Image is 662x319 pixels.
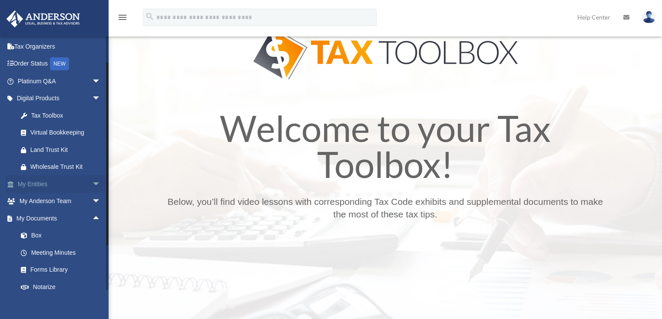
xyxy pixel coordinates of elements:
[145,12,155,21] i: search
[30,161,103,172] div: Wholesale Trust Kit
[4,10,83,27] img: Anderson Advisors Platinum Portal
[92,72,109,90] span: arrow_drop_down
[164,110,606,187] h1: Welcome to your Tax Toolbox!
[12,107,109,124] a: Tax Toolbox
[92,90,109,108] span: arrow_drop_down
[253,29,518,79] img: Tax Tool Box Logo
[6,90,114,107] a: Digital Productsarrow_drop_down
[117,12,128,23] i: menu
[164,195,606,221] p: Below, you’ll find video lessons with corresponding Tax Code exhibits and supplemental documents ...
[12,244,114,261] a: Meeting Minutes
[117,15,128,23] a: menu
[30,145,103,155] div: Land Trust Kit
[30,110,99,121] div: Tax Toolbox
[92,193,109,210] span: arrow_drop_down
[92,210,109,227] span: arrow_drop_up
[92,175,109,193] span: arrow_drop_down
[12,227,114,244] a: Box
[6,210,114,227] a: My Documentsarrow_drop_up
[642,11,655,23] img: User Pic
[6,55,114,73] a: Order StatusNEW
[12,261,114,279] a: Forms Library
[30,127,103,138] div: Virtual Bookkeeping
[12,124,114,141] a: Virtual Bookkeeping
[6,38,114,55] a: Tax Organizers
[6,175,114,193] a: My Entitiesarrow_drop_down
[6,72,114,90] a: Platinum Q&Aarrow_drop_down
[12,278,114,296] a: Notarize
[12,141,114,158] a: Land Trust Kit
[6,193,114,210] a: My Anderson Teamarrow_drop_down
[50,57,69,70] div: NEW
[12,158,114,176] a: Wholesale Trust Kit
